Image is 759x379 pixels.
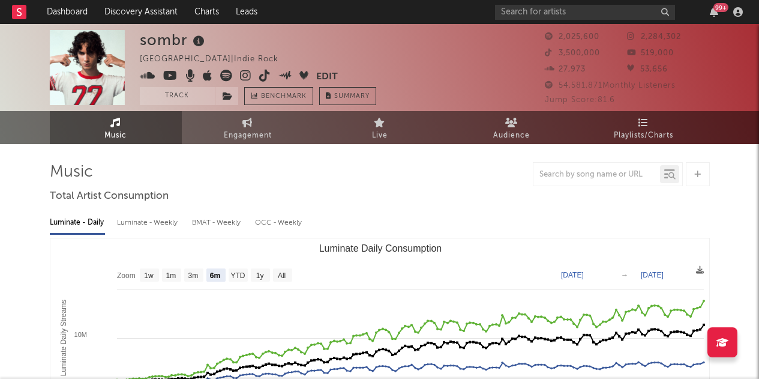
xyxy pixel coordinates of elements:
span: Summary [334,93,370,100]
button: Track [140,87,215,105]
span: Engagement [224,129,272,143]
div: Luminate - Weekly [117,213,180,233]
text: 1m [166,271,176,280]
text: 10M [74,331,86,338]
div: BMAT - Weekly [192,213,243,233]
span: 54,581,871 Monthly Listeners [545,82,676,89]
a: Engagement [182,111,314,144]
div: Luminate - Daily [50,213,105,233]
span: Benchmark [261,89,307,104]
span: Jump Score: 81.6 [545,96,615,104]
span: 519,000 [627,49,674,57]
span: 53,656 [627,65,668,73]
div: [GEOGRAPHIC_DATA] | Indie Rock [140,52,292,67]
span: Audience [493,129,530,143]
span: 3,500,000 [545,49,600,57]
a: Benchmark [244,87,313,105]
span: Total Artist Consumption [50,189,169,204]
text: [DATE] [641,271,664,279]
text: 1w [144,271,154,280]
a: Playlists/Charts [578,111,710,144]
span: 2,284,302 [627,33,681,41]
a: Audience [446,111,578,144]
a: Live [314,111,446,144]
input: Search by song name or URL [533,170,660,180]
button: 99+ [710,7,718,17]
text: Luminate Daily Streams [59,300,67,376]
text: YTD [230,271,245,280]
text: 1y [256,271,263,280]
text: Zoom [117,271,136,280]
span: Live [372,129,388,143]
div: OCC - Weekly [255,213,303,233]
text: → [621,271,628,279]
text: [DATE] [561,271,584,279]
button: Summary [319,87,376,105]
text: Luminate Daily Consumption [319,243,442,253]
text: All [277,271,285,280]
button: Edit [316,70,338,85]
span: 2,025,600 [545,33,599,41]
text: 6m [209,271,220,280]
div: sombr [140,30,208,50]
span: Playlists/Charts [614,129,673,143]
a: Music [50,111,182,144]
input: Search for artists [495,5,675,20]
text: 3m [188,271,198,280]
span: 27,973 [545,65,586,73]
div: 99 + [713,3,728,12]
span: Music [104,129,127,143]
